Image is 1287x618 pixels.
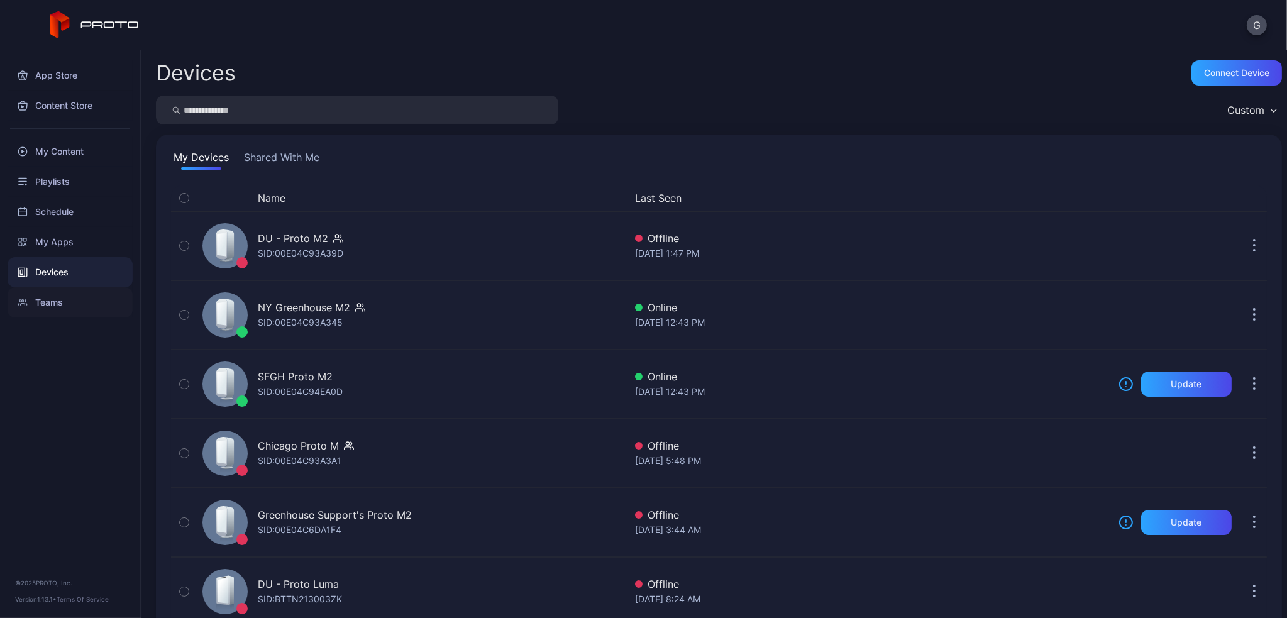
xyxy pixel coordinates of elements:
[156,62,236,84] h2: Devices
[8,60,133,91] a: App Store
[8,197,133,227] a: Schedule
[1171,517,1202,527] div: Update
[241,150,322,170] button: Shared With Me
[635,190,1103,206] button: Last Seen
[635,315,1108,330] div: [DATE] 12:43 PM
[1191,60,1282,86] button: Connect device
[635,507,1108,522] div: Offline
[15,578,125,588] div: © 2025 PROTO, Inc.
[258,369,333,384] div: SFGH Proto M2
[258,438,339,453] div: Chicago Proto M
[258,522,341,538] div: SID: 00E04C6DA1F4
[1227,104,1264,116] div: Custom
[8,257,133,287] a: Devices
[635,231,1108,246] div: Offline
[15,595,57,603] span: Version 1.13.1 •
[258,453,341,468] div: SID: 00E04C93A3A1
[258,231,328,246] div: DU - Proto M2
[1141,372,1232,397] button: Update
[1242,190,1267,206] div: Options
[635,453,1108,468] div: [DATE] 5:48 PM
[258,507,412,522] div: Greenhouse Support's Proto M2
[258,246,343,261] div: SID: 00E04C93A39D
[1141,510,1232,535] button: Update
[635,438,1108,453] div: Offline
[1247,15,1267,35] button: G
[8,136,133,167] a: My Content
[8,227,133,257] a: My Apps
[171,150,231,170] button: My Devices
[635,246,1108,261] div: [DATE] 1:47 PM
[635,300,1108,315] div: Online
[258,592,342,607] div: SID: BTTN213003ZK
[635,369,1108,384] div: Online
[57,595,109,603] a: Terms Of Service
[1171,379,1202,389] div: Update
[1221,96,1282,124] button: Custom
[258,577,339,592] div: DU - Proto Luma
[258,190,285,206] button: Name
[8,91,133,121] a: Content Store
[635,592,1108,607] div: [DATE] 8:24 AM
[635,522,1108,538] div: [DATE] 3:44 AM
[635,384,1108,399] div: [DATE] 12:43 PM
[258,300,350,315] div: NY Greenhouse M2
[258,315,343,330] div: SID: 00E04C93A345
[1113,190,1227,206] div: Update Device
[8,287,133,317] a: Teams
[1204,68,1269,78] div: Connect device
[258,384,343,399] div: SID: 00E04C94EA0D
[8,167,133,197] a: Playlists
[635,577,1108,592] div: Offline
